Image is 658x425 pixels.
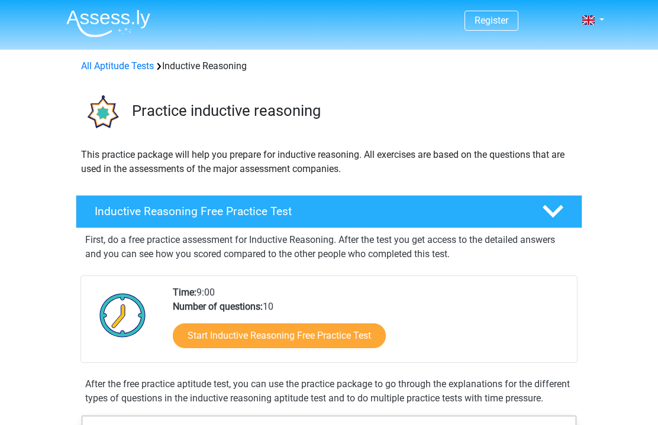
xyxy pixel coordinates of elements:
div: 9:00 10 [164,286,576,362]
b: Time: [173,287,196,298]
a: Start Inductive Reasoning Free Practice Test [173,323,386,348]
a: Inductive Reasoning Free Practice Test [71,195,587,228]
img: inductive reasoning [76,87,127,138]
a: Register [475,15,508,26]
h3: Practice inductive reasoning [132,102,573,120]
p: First, do a free practice assessment for Inductive Reasoning. After the test you get access to th... [85,233,573,261]
div: After the free practice aptitude test, you can use the practice package to go through the explana... [80,377,578,405]
img: Assessly [66,9,150,37]
h4: Inductive Reasoning Free Practice Test [95,205,523,218]
a: All Aptitude Tests [81,60,154,72]
img: Clock [93,286,153,345]
p: This practice package will help you prepare for inductive reasoning. All exercises are based on t... [81,148,577,176]
b: Number of questions: [173,301,263,312]
div: Inductive Reasoning [76,59,582,73]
